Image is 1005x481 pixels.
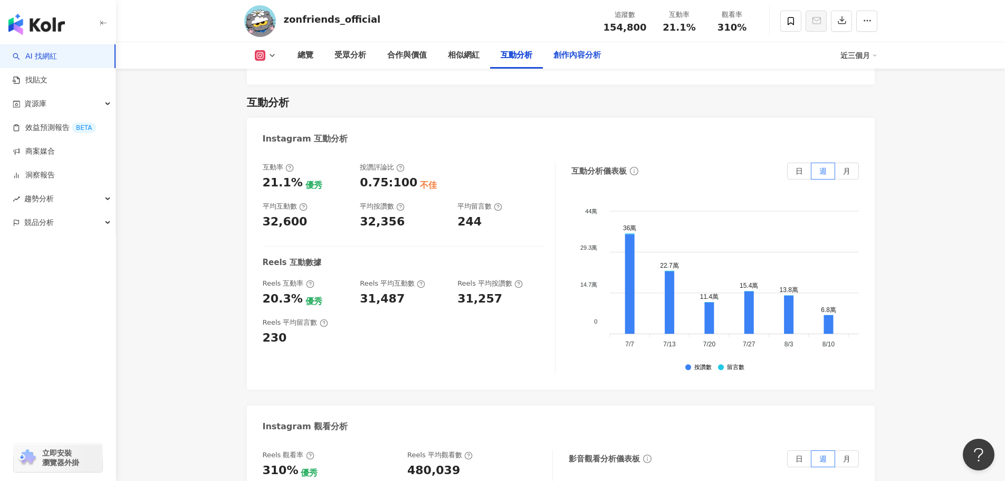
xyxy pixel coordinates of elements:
[360,202,405,211] div: 平均按讚數
[263,421,348,432] div: Instagram 觀看分析
[305,180,322,191] div: 優秀
[13,75,47,86] a: 找貼文
[457,279,523,288] div: Reels 平均按讚數
[263,202,308,211] div: 平均互動數
[580,244,597,251] tspan: 29.3萬
[626,341,635,348] tspan: 7/7
[796,455,803,463] span: 日
[843,455,850,463] span: 月
[24,187,54,211] span: 趨勢分析
[604,22,647,33] span: 154,800
[407,463,460,479] div: 480,039
[407,450,473,460] div: Reels 平均觀看數
[664,341,676,348] tspan: 7/13
[13,146,55,157] a: 商案媒合
[263,450,314,460] div: Reels 觀看率
[360,214,405,230] div: 32,356
[263,463,299,479] div: 310%
[796,167,803,175] span: 日
[360,279,425,288] div: Reels 平均互動數
[743,341,756,348] tspan: 7/27
[14,444,102,472] a: chrome extension立即安裝 瀏覽器外掛
[659,10,700,20] div: 互動率
[263,214,308,230] div: 32,600
[717,22,747,33] span: 310%
[263,291,303,307] div: 20.3%
[360,291,405,307] div: 31,487
[305,296,322,307] div: 優秀
[580,281,597,288] tspan: 14.7萬
[8,14,65,35] img: logo
[585,208,597,214] tspan: 44萬
[360,163,405,172] div: 按讚評論比
[642,453,653,465] span: info-circle
[301,467,318,479] div: 優秀
[13,122,96,133] a: 效益預測報告BETA
[840,47,877,64] div: 近三個月
[263,163,294,172] div: 互動率
[263,330,287,346] div: 230
[819,167,827,175] span: 週
[387,49,427,62] div: 合作與價值
[819,455,827,463] span: 週
[13,51,57,62] a: searchAI 找網紅
[843,167,850,175] span: 月
[334,49,366,62] div: 受眾分析
[571,166,627,177] div: 互動分析儀表板
[263,279,314,288] div: Reels 互動率
[244,5,276,37] img: KOL Avatar
[13,195,20,203] span: rise
[712,10,752,20] div: 觀看率
[822,341,835,348] tspan: 8/10
[457,202,502,211] div: 平均留言數
[457,214,482,230] div: 244
[298,49,313,62] div: 總覽
[553,49,601,62] div: 創作內容分析
[42,448,79,467] span: 立即安裝 瀏覽器外掛
[263,175,303,191] div: 21.1%
[24,211,54,234] span: 競品分析
[13,170,55,181] a: 洞察報告
[263,133,348,145] div: Instagram 互動分析
[360,175,417,191] div: 0.75:100
[727,364,744,371] div: 留言數
[24,92,46,116] span: 資源庫
[663,22,695,33] span: 21.1%
[457,291,502,307] div: 31,257
[569,454,640,465] div: 影音觀看分析儀表板
[628,165,640,177] span: info-circle
[284,13,381,26] div: zonfriends_official
[247,95,289,110] div: 互動分析
[703,341,716,348] tspan: 7/20
[263,257,321,268] div: Reels 互動數據
[963,439,994,470] iframe: Help Scout Beacon - Open
[17,449,37,466] img: chrome extension
[448,49,480,62] div: 相似網紅
[501,49,532,62] div: 互動分析
[594,318,597,325] tspan: 0
[420,180,437,191] div: 不佳
[263,318,328,327] div: Reels 平均留言數
[694,364,712,371] div: 按讚數
[784,341,793,348] tspan: 8/3
[604,10,647,20] div: 追蹤數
